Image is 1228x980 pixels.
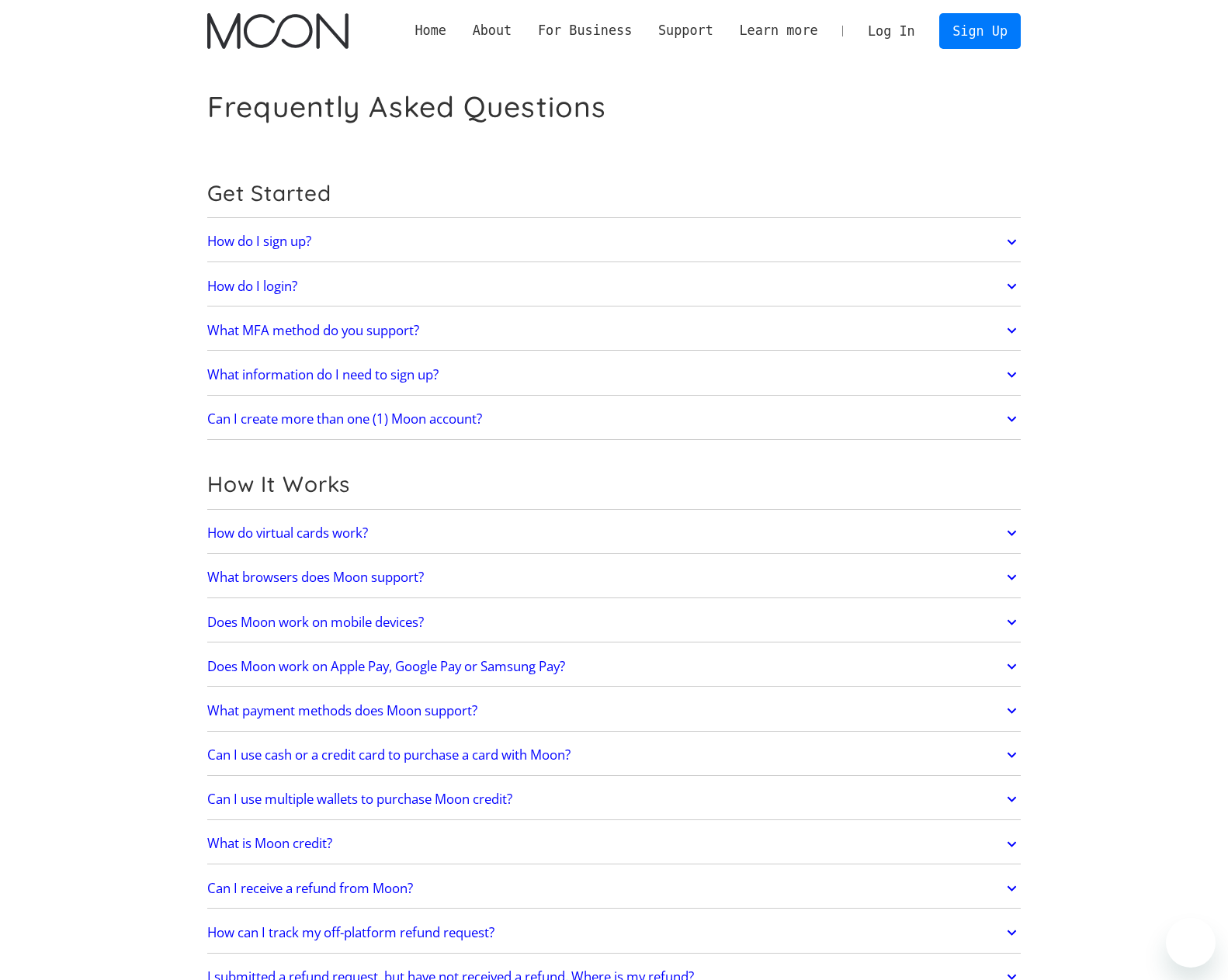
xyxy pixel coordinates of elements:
div: Learn more [739,21,817,40]
h2: Does Moon work on Apple Pay, Google Pay or Samsung Pay? [207,659,565,674]
a: How do I sign up? [207,226,1021,258]
a: How can I track my off-platform refund request? [207,916,1021,949]
div: About [460,21,525,40]
h2: What is Moon credit? [207,836,332,851]
a: How do I login? [207,270,1021,303]
a: What payment methods does Moon support? [207,694,1021,727]
h2: Can I create more than one (1) Moon account? [207,411,482,427]
a: Home [402,21,460,40]
h2: What information do I need to sign up? [207,367,439,383]
h2: How do I sign up? [207,234,311,249]
a: What browsers does Moon support? [207,561,1021,594]
h2: How do virtual cards work? [207,525,368,541]
h2: Can I use cash or a credit card to purchase a card with Moon? [207,747,571,763]
div: About [473,21,512,40]
a: What information do I need to sign up? [207,358,1021,391]
iframe: Bouton de lancement de la fenêtre de messagerie [1166,918,1216,968]
a: Does Moon work on mobile devices? [207,606,1021,639]
h2: What MFA method do you support? [207,323,419,338]
a: Can I receive a refund from Moon? [207,872,1021,905]
div: For Business [525,21,645,40]
a: Can I use cash or a credit card to purchase a card with Moon? [207,739,1021,771]
h2: What payment methods does Moon support? [207,703,477,719]
h2: What browsers does Moon support? [207,570,424,585]
h2: How can I track my off-platform refund request? [207,925,494,940]
a: Sign Up [939,13,1020,48]
a: Log In [855,14,928,48]
a: What is Moon credit? [207,828,1021,861]
a: Can I create more than one (1) Moon account? [207,403,1021,435]
a: How do virtual cards work? [207,517,1021,549]
a: home [207,13,348,49]
a: What MFA method do you support? [207,314,1021,347]
h2: How do I login? [207,279,297,294]
h1: Frequently Asked Questions [207,89,606,124]
div: Support [645,21,726,40]
h2: Can I receive a refund from Moon? [207,881,413,896]
div: For Business [538,21,632,40]
a: Can I use multiple wallets to purchase Moon credit? [207,783,1021,816]
div: Support [658,21,713,40]
h2: Can I use multiple wallets to purchase Moon credit? [207,791,512,807]
img: Moon Logo [207,13,348,49]
h2: How It Works [207,471,1021,497]
h2: Does Moon work on mobile devices? [207,615,424,630]
div: Learn more [727,21,831,40]
a: Does Moon work on Apple Pay, Google Pay or Samsung Pay? [207,650,1021,683]
h2: Get Started [207,180,1021,206]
